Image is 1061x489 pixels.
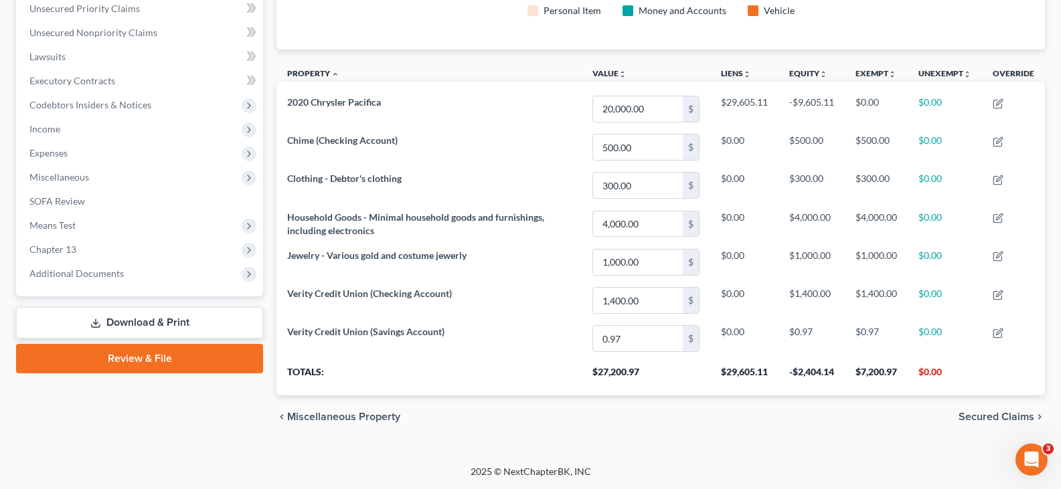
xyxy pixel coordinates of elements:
[1043,444,1054,454] span: 3
[29,51,66,62] span: Lawsuits
[331,70,339,78] i: expand_less
[918,68,971,78] a: Unexemptunfold_more
[593,173,683,198] input: 0.00
[29,75,115,86] span: Executory Contracts
[287,173,402,184] span: Clothing - Debtor's clothing
[779,282,845,320] td: $1,400.00
[710,282,779,320] td: $0.00
[29,147,68,159] span: Expenses
[593,326,683,351] input: 0.00
[29,27,157,38] span: Unsecured Nonpriority Claims
[287,288,452,299] span: Verity Credit Union (Checking Account)
[29,195,85,207] span: SOFA Review
[908,282,982,320] td: $0.00
[959,411,1034,422] span: Secured Claims
[845,90,908,128] td: $0.00
[29,171,89,183] span: Miscellaneous
[710,320,779,358] td: $0.00
[908,358,982,395] th: $0.00
[845,128,908,167] td: $500.00
[1034,411,1045,422] i: chevron_right
[982,60,1045,90] th: Override
[908,90,982,128] td: $0.00
[287,411,400,422] span: Miscellaneous Property
[710,205,779,243] td: $0.00
[743,70,751,78] i: unfold_more
[959,411,1045,422] button: Secured Claims chevron_right
[710,128,779,167] td: $0.00
[710,358,779,395] th: $29,605.11
[779,90,845,128] td: -$9,605.11
[593,96,683,122] input: 0.00
[845,320,908,358] td: $0.97
[19,189,263,213] a: SOFA Review
[29,99,151,110] span: Codebtors Insiders & Notices
[19,45,263,69] a: Lawsuits
[845,358,908,395] th: $7,200.97
[908,128,982,167] td: $0.00
[287,68,339,78] a: Property expand_less
[287,211,544,236] span: Household Goods - Minimal household goods and furnishings, including electronics
[855,68,896,78] a: Exemptunfold_more
[544,4,601,17] div: Personal Item
[287,134,398,146] span: Chime (Checking Account)
[19,69,263,93] a: Executory Contracts
[592,68,627,78] a: Valueunfold_more
[779,358,845,395] th: -$2,404.14
[19,21,263,45] a: Unsecured Nonpriority Claims
[593,288,683,313] input: 0.00
[582,358,710,395] th: $27,200.97
[683,173,699,198] div: $
[287,326,444,337] span: Verity Credit Union (Savings Account)
[963,70,971,78] i: unfold_more
[593,211,683,237] input: 0.00
[683,96,699,122] div: $
[287,96,381,108] span: 2020 Chrysler Pacifica
[845,167,908,205] td: $300.00
[276,358,582,395] th: Totals:
[16,307,263,338] a: Download & Print
[683,134,699,160] div: $
[819,70,827,78] i: unfold_more
[149,465,912,489] div: 2025 © NextChapterBK, INC
[908,320,982,358] td: $0.00
[16,344,263,373] a: Review & File
[276,411,400,422] button: chevron_left Miscellaneous Property
[779,320,845,358] td: $0.97
[779,205,845,243] td: $4,000.00
[683,211,699,237] div: $
[593,250,683,275] input: 0.00
[593,134,683,160] input: 0.00
[845,205,908,243] td: $4,000.00
[619,70,627,78] i: unfold_more
[639,4,726,17] div: Money and Accounts
[908,243,982,281] td: $0.00
[779,128,845,167] td: $500.00
[888,70,896,78] i: unfold_more
[764,4,795,17] div: Vehicle
[1015,444,1048,476] iframe: Intercom live chat
[683,250,699,275] div: $
[29,268,124,279] span: Additional Documents
[29,219,76,231] span: Means Test
[710,243,779,281] td: $0.00
[683,288,699,313] div: $
[779,167,845,205] td: $300.00
[845,243,908,281] td: $1,000.00
[287,250,467,261] span: Jewelry - Various gold and costume jewerly
[721,68,751,78] a: Liensunfold_more
[29,243,76,255] span: Chapter 13
[29,3,140,14] span: Unsecured Priority Claims
[908,167,982,205] td: $0.00
[276,411,287,422] i: chevron_left
[845,282,908,320] td: $1,400.00
[789,68,827,78] a: Equityunfold_more
[29,123,60,134] span: Income
[908,205,982,243] td: $0.00
[710,167,779,205] td: $0.00
[779,243,845,281] td: $1,000.00
[710,90,779,128] td: $29,605.11
[683,326,699,351] div: $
